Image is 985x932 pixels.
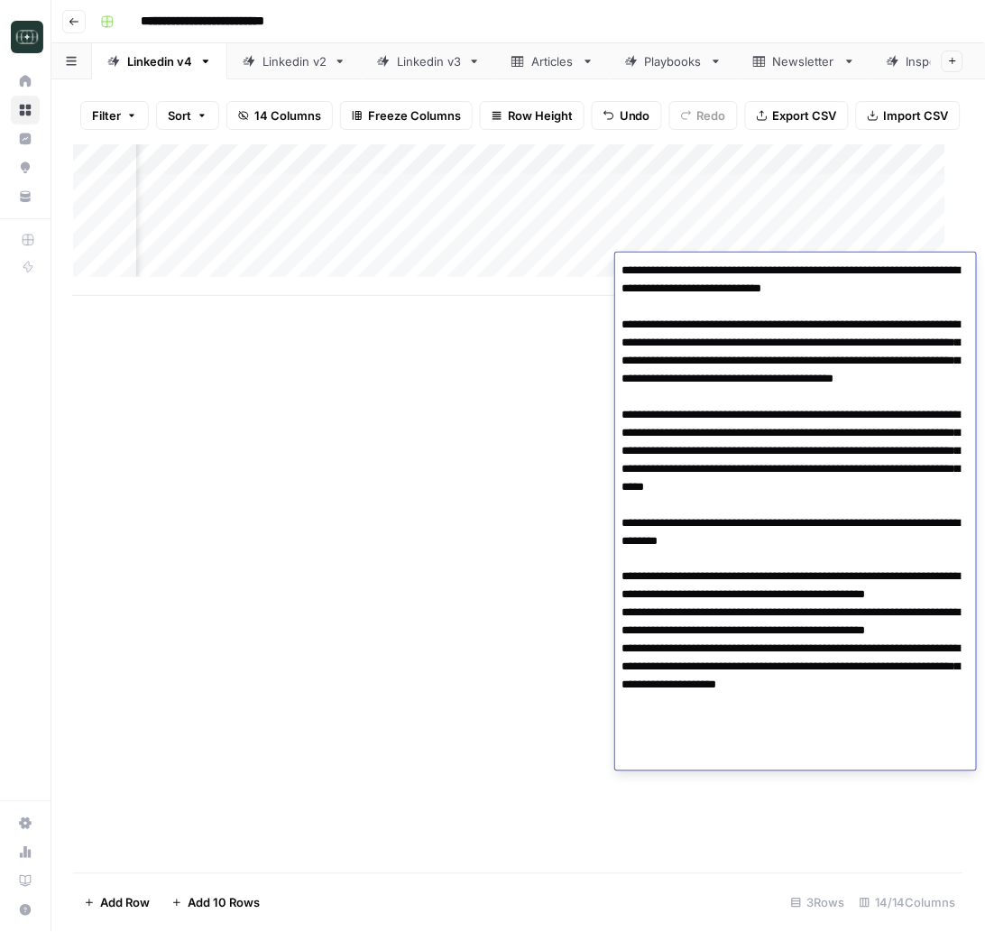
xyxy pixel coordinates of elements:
a: Playbooks [610,43,738,79]
a: Home [11,67,40,96]
a: Usage [11,838,40,867]
button: Row Height [480,101,585,130]
button: Redo [669,101,738,130]
a: Settings [11,809,40,838]
a: Inspo [871,43,973,79]
button: Sort [156,101,219,130]
button: Freeze Columns [340,101,473,130]
a: Linkedin v2 [227,43,362,79]
a: Linkedin v3 [362,43,496,79]
div: Newsletter [773,52,836,70]
div: Articles [531,52,575,70]
div: 3 Rows [784,889,852,918]
span: 14 Columns [254,106,321,125]
button: Undo [592,101,662,130]
div: 14/14 Columns [852,889,963,918]
button: Workspace: Catalyst [11,14,40,60]
button: Add Row [73,889,161,918]
span: Add 10 Rows [188,894,260,912]
span: Add Row [100,894,150,912]
a: Browse [11,96,40,125]
button: Help + Support [11,896,40,925]
div: Linkedin v3 [397,52,461,70]
button: Export CSV [745,101,849,130]
span: Sort [168,106,191,125]
div: Playbooks [645,52,703,70]
button: Add 10 Rows [161,889,271,918]
div: Linkedin v4 [127,52,192,70]
span: Freeze Columns [368,106,461,125]
div: Linkedin v2 [262,52,327,70]
button: Filter [80,101,149,130]
span: Redo [697,106,726,125]
a: Articles [496,43,610,79]
a: Your Data [11,182,40,211]
span: Export CSV [773,106,837,125]
img: Catalyst Logo [11,21,43,53]
span: Row Height [508,106,573,125]
div: Inspo [907,52,938,70]
span: Import CSV [884,106,949,125]
button: 14 Columns [226,101,333,130]
button: Import CSV [856,101,961,130]
span: Filter [92,106,121,125]
a: Learning Hub [11,867,40,896]
a: Insights [11,125,40,153]
span: Undo [620,106,650,125]
a: Newsletter [738,43,871,79]
a: Linkedin v4 [92,43,227,79]
a: Opportunities [11,153,40,182]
